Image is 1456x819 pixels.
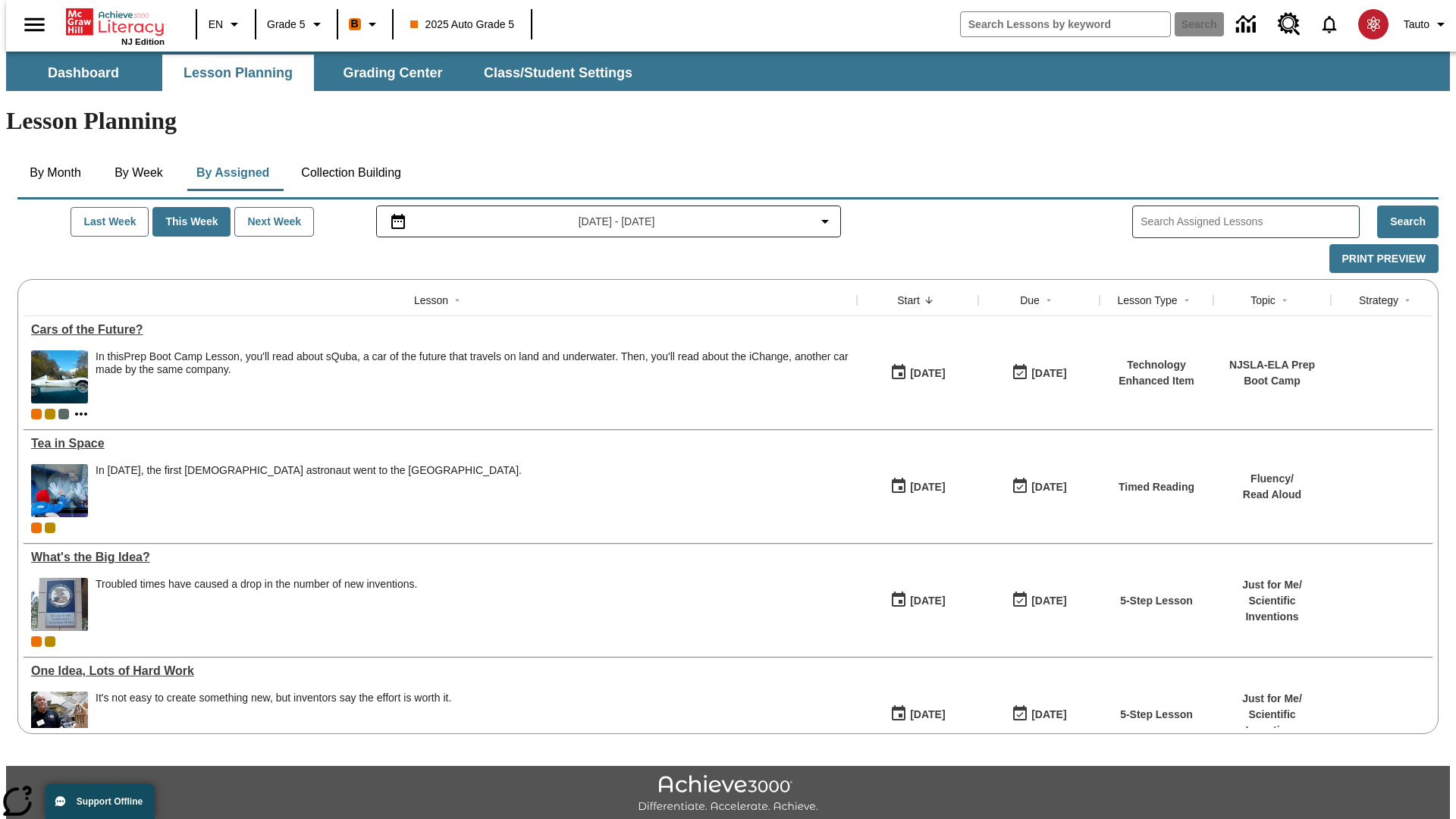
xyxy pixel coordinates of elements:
[121,37,165,46] span: NJ Edition
[31,522,42,533] div: Current Class
[1006,700,1072,729] button: 03/23/26: Last day the lesson can be accessed
[31,551,849,564] a: What's the Big Idea?, Lessons
[1006,472,1072,501] button: 10/12/25: Last day the lesson can be accessed
[31,664,849,678] div: One Idea, Lots of Hard Work
[96,350,849,403] div: In this Prep Boot Camp Lesson, you'll read about sQuba, a car of the future that travels on land ...
[45,636,55,647] div: New 2025 class
[1031,705,1066,724] div: [DATE]
[45,522,55,533] div: New 2025 class
[152,207,231,237] button: This Week
[1358,9,1389,39] img: avatar image
[961,12,1170,36] input: search field
[71,207,149,237] button: Last Week
[96,578,417,631] div: Troubled times have caused a drop in the number of new inventions.
[58,409,69,419] div: OL 2025 Auto Grade 6
[1276,291,1294,309] button: Sort
[77,796,143,807] span: Support Offline
[184,155,281,191] button: By Assigned
[1221,357,1323,389] p: NJSLA-ELA Prep Boot Camp
[96,692,451,745] div: It's not easy to create something new, but inventors say the effort is worth it.
[6,107,1450,135] h1: Lesson Planning
[351,14,359,33] span: B
[579,214,655,230] span: [DATE] - [DATE]
[414,293,448,308] div: Lesson
[448,291,466,309] button: Sort
[1006,359,1072,388] button: 08/01/26: Last day the lesson can be accessed
[1178,291,1196,309] button: Sort
[96,464,522,477] div: In [DATE], the first [DEMOGRAPHIC_DATA] astronaut went to the [GEOGRAPHIC_DATA].
[12,2,57,47] button: Open side menu
[1031,478,1066,497] div: [DATE]
[66,5,165,46] div: Home
[910,705,945,724] div: [DATE]
[1221,577,1323,593] p: Just for Me /
[1031,591,1066,610] div: [DATE]
[289,155,413,191] button: Collection Building
[1120,593,1193,609] p: 5-Step Lesson
[1243,471,1301,487] p: Fluency /
[1119,479,1194,495] p: Timed Reading
[31,409,42,419] div: Current Class
[1310,5,1349,44] a: Notifications
[920,291,938,309] button: Sort
[1221,707,1323,739] p: Scientific Inventions
[897,293,920,308] div: Start
[1329,244,1439,274] button: Print Preview
[484,64,632,82] span: Class/Student Settings
[1404,17,1429,33] span: Tauto
[96,350,849,376] div: In this
[31,464,88,517] img: An astronaut, the first from the United Kingdom to travel to the International Space Station, wav...
[885,586,950,615] button: 04/07/25: First time the lesson was available
[410,17,515,33] span: 2025 Auto Grade 5
[343,11,388,38] button: Boost Class color is orange. Change class color
[317,55,469,91] button: Grading Center
[1020,293,1040,308] div: Due
[1141,211,1359,233] input: Search Assigned Lessons
[209,17,223,33] span: EN
[1398,11,1456,38] button: Profile/Settings
[72,405,90,423] button: Show more classes
[31,551,849,564] div: What's the Big Idea?
[472,55,645,91] button: Class/Student Settings
[17,155,93,191] button: By Month
[638,775,818,814] img: Achieve3000 Differentiate Accelerate Achieve
[31,636,42,647] span: Current Class
[31,692,88,745] img: A man stands next to a small, wooden prototype of a home. Inventors see where there is room for i...
[1006,586,1072,615] button: 04/13/26: Last day the lesson can be accessed
[261,11,332,38] button: Grade: Grade 5, Select a grade
[31,437,849,450] a: Tea in Space, Lessons
[96,578,417,591] div: Troubled times have caused a drop in the number of new inventions.
[1221,691,1323,707] p: Just for Me /
[1117,293,1177,308] div: Lesson Type
[885,359,950,388] button: 10/09/25: First time the lesson was available
[1107,357,1206,389] p: Technology Enhanced Item
[1243,487,1301,503] p: Read Aloud
[66,7,165,37] a: Home
[31,323,849,337] a: Cars of the Future? , Lessons
[885,700,950,729] button: 03/17/25: First time the lesson was available
[234,207,314,237] button: Next Week
[202,11,250,38] button: Language: EN, Select a language
[48,64,119,82] span: Dashboard
[1227,4,1269,45] a: Data Center
[96,464,522,517] div: In December 2015, the first British astronaut went to the International Space Station.
[31,664,849,678] a: One Idea, Lots of Hard Work, Lessons
[31,578,88,631] img: A large sign near a building says U.S. Patent and Trademark Office. A troubled economy can make i...
[8,55,159,91] button: Dashboard
[1031,364,1066,383] div: [DATE]
[96,692,451,704] div: It's not easy to create something new, but inventors say the effort is worth it.
[1221,593,1323,625] p: Scientific Inventions
[885,472,950,501] button: 10/06/25: First time the lesson was available
[45,409,55,419] div: New 2025 class
[816,212,834,231] svg: Collapse Date Range Filter
[1377,206,1439,238] button: Search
